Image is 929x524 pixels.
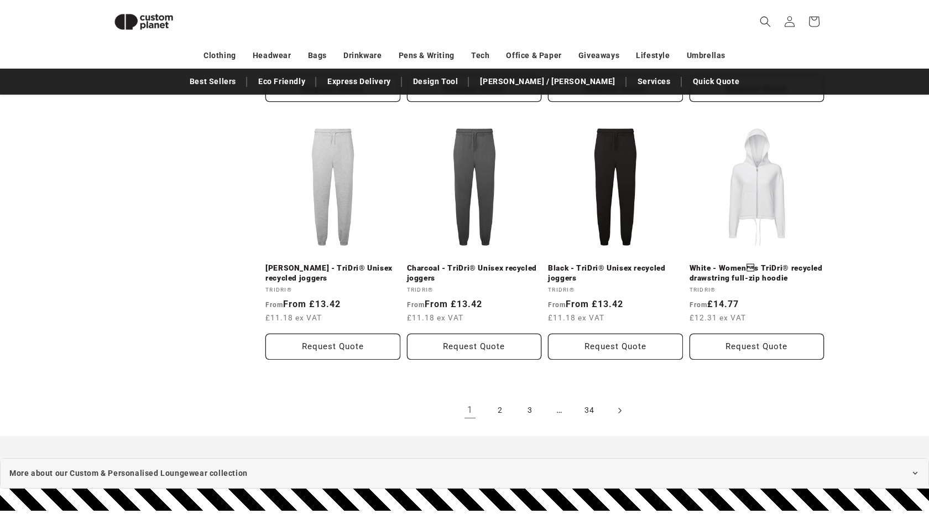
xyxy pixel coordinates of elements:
a: Services [632,72,676,91]
button: Request Quote [690,334,824,360]
a: Drinkware [343,46,382,65]
a: Design Tool [408,72,464,91]
a: [PERSON_NAME] / [PERSON_NAME] [474,72,620,91]
a: Headwear [253,46,291,65]
span: More about our Custom & Personalised Loungewear collection [9,466,248,480]
a: Page 1 [458,398,482,423]
a: Best Sellers [184,72,242,91]
a: Next page [607,398,631,423]
a: Clothing [203,46,236,65]
a: Page 2 [488,398,512,423]
a: [PERSON_NAME] - TriDri® Unisex recycled joggers [265,263,400,283]
a: Charcoal - TriDri® Unisex recycled joggers [407,263,542,283]
a: Lifestyle [636,46,670,65]
a: White - Womens TriDri® recycled drawstring full-zip hoodie [690,263,824,283]
a: Black - TriDri® Unisex recycled joggers [548,263,683,283]
img: Custom Planet [105,4,182,39]
nav: Pagination [265,398,824,423]
a: Tech [471,46,489,65]
a: Quick Quote [687,72,745,91]
a: Pens & Writing [399,46,455,65]
span: … [547,398,572,423]
a: Bags [308,46,327,65]
a: Express Delivery [322,72,396,91]
a: Page 34 [577,398,602,423]
a: Page 3 [518,398,542,423]
button: Request Quote [548,334,683,360]
button: Request Quote [265,334,400,360]
summary: Search [753,9,777,34]
button: Request Quote [407,334,542,360]
a: Office & Paper [506,46,561,65]
iframe: Chat Widget [739,404,929,524]
a: Umbrellas [687,46,726,65]
a: Eco Friendly [253,72,311,91]
a: Giveaways [578,46,619,65]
